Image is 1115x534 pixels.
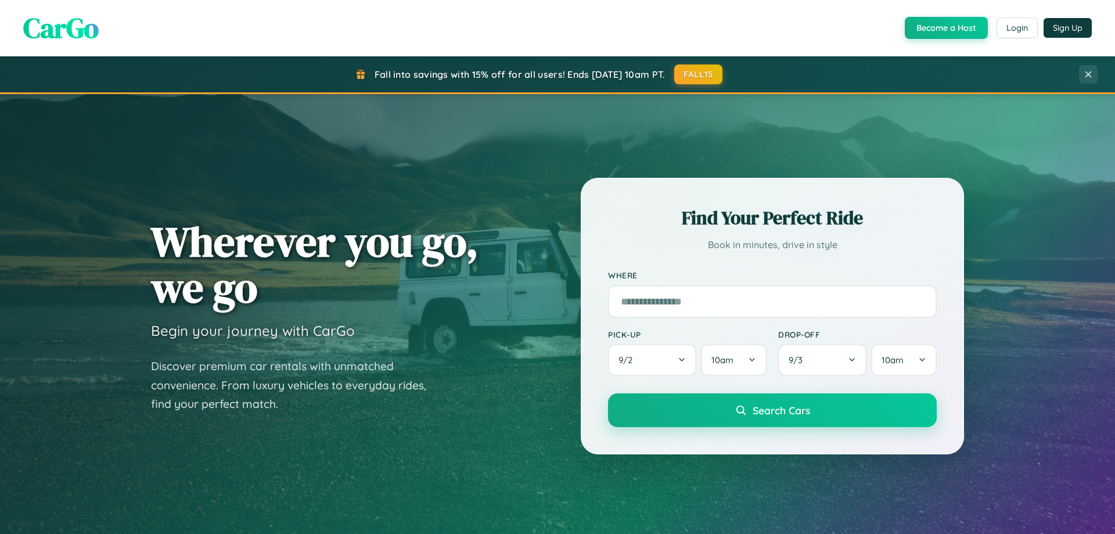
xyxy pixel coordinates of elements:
[753,404,810,417] span: Search Cars
[618,354,638,365] span: 9 / 2
[905,17,988,39] button: Become a Host
[871,344,937,376] button: 10am
[608,236,937,253] p: Book in minutes, drive in style
[674,64,723,84] button: FALL15
[23,9,99,47] span: CarGo
[608,393,937,427] button: Search Cars
[778,344,866,376] button: 9/3
[882,354,904,365] span: 10am
[997,17,1038,38] button: Login
[789,354,808,365] span: 9 / 3
[151,357,441,414] p: Discover premium car rentals with unmatched convenience. From luxury vehicles to everyday rides, ...
[608,205,937,231] h2: Find Your Perfect Ride
[1044,18,1092,38] button: Sign Up
[375,69,666,80] span: Fall into savings with 15% off for all users! Ends [DATE] 10am PT.
[608,344,696,376] button: 9/2
[608,329,767,339] label: Pick-up
[778,329,937,339] label: Drop-off
[711,354,733,365] span: 10am
[151,322,355,339] h3: Begin your journey with CarGo
[608,271,937,281] label: Where
[701,344,767,376] button: 10am
[151,218,479,310] h1: Wherever you go, we go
